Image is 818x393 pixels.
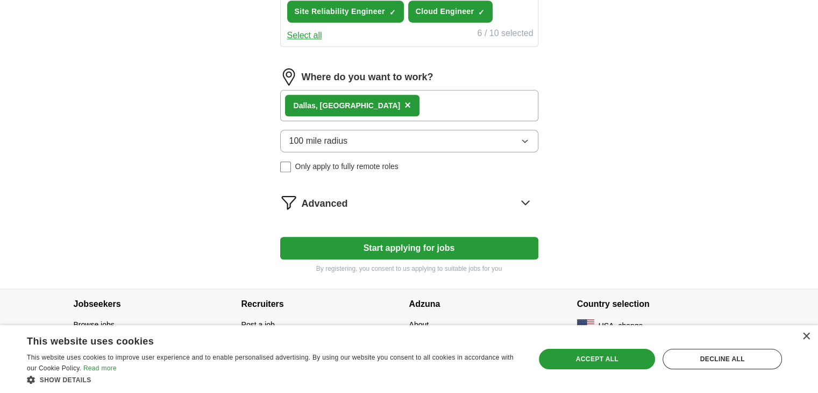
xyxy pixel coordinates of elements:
[294,100,401,111] div: as, [GEOGRAPHIC_DATA]
[409,320,429,329] a: About
[74,320,115,329] a: Browse jobs
[280,194,297,211] img: filter
[802,333,810,341] div: Close
[40,376,91,384] span: Show details
[404,99,411,111] span: ×
[577,319,594,332] img: US flag
[302,70,433,85] label: Where do you want to work?
[83,364,117,372] a: Read more, opens a new window
[280,68,297,86] img: location.png
[477,27,533,42] div: 6 / 10 selected
[287,1,404,23] button: Site Reliability Engineer✓
[280,237,538,259] button: Start applying for jobs
[289,135,348,148] span: 100 mile radius
[599,320,614,332] span: USA
[302,196,348,211] span: Advanced
[478,8,485,17] span: ✓
[389,8,396,17] span: ✓
[663,349,782,369] div: Decline all
[618,320,643,332] button: change
[416,6,474,17] span: Cloud Engineer
[280,162,291,172] input: Only apply to fully remote roles
[280,130,538,152] button: 100 mile radius
[295,6,385,17] span: Site Reliability Engineer
[577,289,745,319] h4: Country selection
[539,349,655,369] div: Accept all
[287,29,322,42] button: Select all
[408,1,493,23] button: Cloud Engineer✓
[27,354,514,372] span: This website uses cookies to improve user experience and to enable personalised advertising. By u...
[27,374,520,385] div: Show details
[294,101,308,110] strong: Dall
[280,264,538,273] p: By registering, you consent to us applying to suitable jobs for you
[295,161,399,172] span: Only apply to fully remote roles
[27,332,493,348] div: This website uses cookies
[241,320,275,329] a: Post a job
[404,97,411,114] button: ×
